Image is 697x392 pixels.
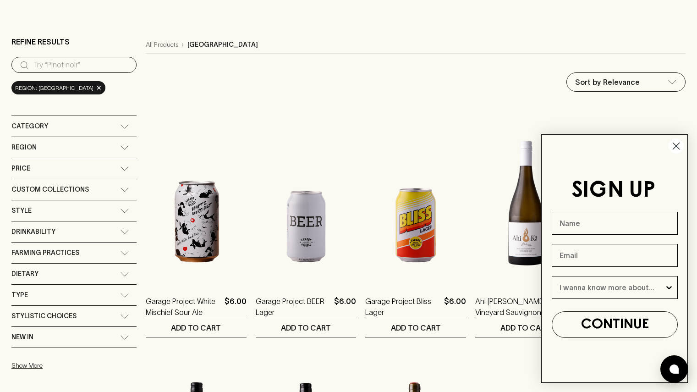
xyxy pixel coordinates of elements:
span: Custom Collections [11,184,89,195]
a: Garage Project Bliss Lager [365,296,440,318]
p: Sort by Relevance [575,77,640,88]
button: ADD TO CART [256,318,357,337]
div: Price [11,158,137,179]
p: $6.00 [225,296,247,318]
span: Price [11,163,30,174]
img: Garage Project BEER Lager [256,121,357,282]
div: Drinkability [11,221,137,242]
img: Trinity Hill Hawkes Bay Red Blend 2021 [585,121,686,282]
input: Try “Pinot noir” [33,58,129,72]
span: New In [11,331,33,343]
a: Ahi [PERSON_NAME] Vineyard Sauvignon Blanc 2023 [475,296,546,318]
a: Garage Project BEER Lager [256,296,331,318]
button: ADD TO CART [146,318,247,337]
div: Style [11,200,137,221]
img: bubble-icon [670,364,679,374]
img: Ahi Ka Blackmore Vineyard Sauvignon Blanc 2023 [475,121,576,282]
img: Garage Project Bliss Lager [365,121,466,282]
a: All Products [146,40,178,50]
span: Dietary [11,268,38,280]
input: Name [552,212,678,235]
p: ADD TO CART [500,322,550,333]
p: [GEOGRAPHIC_DATA] [187,40,258,50]
p: › [182,40,184,50]
div: Farming Practices [11,243,137,263]
img: Garage Project White Mischief Sour Ale [146,121,247,282]
div: Region [11,137,137,158]
p: ADD TO CART [391,322,441,333]
div: New In [11,327,137,348]
p: Refine Results [11,36,70,47]
div: Custom Collections [11,179,137,200]
span: region: [GEOGRAPHIC_DATA] [15,83,93,93]
span: Category [11,121,48,132]
p: $6.00 [444,296,466,318]
div: Type [11,285,137,305]
button: CONTINUE [552,311,678,338]
button: ADD TO CART [365,318,466,337]
div: FLYOUT Form [532,125,697,392]
p: ADD TO CART [281,322,331,333]
button: ADD TO CART [475,318,576,337]
span: SIGN UP [571,180,655,201]
span: Type [11,289,28,301]
span: × [96,83,102,93]
button: Show More [11,356,132,375]
span: Drinkability [11,226,55,237]
span: Region [11,142,37,153]
div: Dietary [11,264,137,284]
button: Show Options [664,276,674,298]
span: Stylistic Choices [11,310,77,322]
button: Close dialog [668,138,684,154]
p: $6.00 [334,296,356,318]
input: Email [552,244,678,267]
span: Farming Practices [11,247,79,259]
div: Category [11,116,137,137]
input: I wanna know more about... [560,276,664,298]
div: Stylistic Choices [11,306,137,326]
div: Sort by Relevance [567,73,685,91]
p: ADD TO CART [171,322,221,333]
span: Style [11,205,32,216]
a: Garage Project White Mischief Sour Ale [146,296,221,318]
